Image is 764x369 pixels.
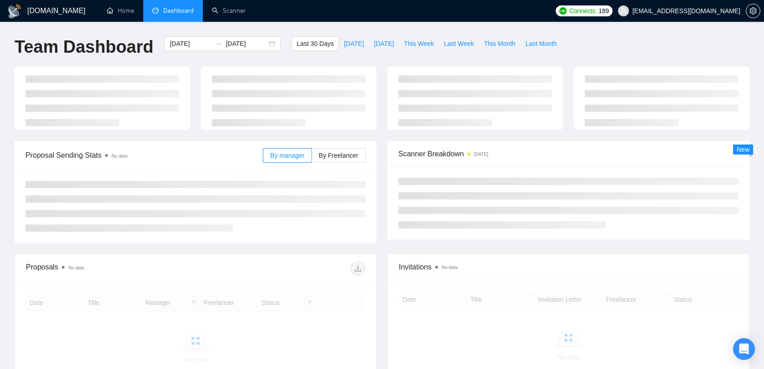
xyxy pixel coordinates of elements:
[163,7,194,15] span: Dashboard
[439,36,479,51] button: Last Week
[215,40,222,47] span: swap-right
[474,152,488,157] time: [DATE]
[270,152,304,159] span: By manager
[559,7,567,15] img: upwork-logo.png
[215,40,222,47] span: to
[737,146,749,153] span: New
[170,39,211,49] input: Start date
[68,265,84,270] span: No data
[26,261,196,276] div: Proposals
[733,338,755,360] div: Open Intercom Messenger
[374,39,394,49] span: [DATE]
[15,36,153,58] h1: Team Dashboard
[152,7,159,14] span: dashboard
[525,39,557,49] span: Last Month
[399,36,439,51] button: This Week
[746,7,760,15] a: setting
[520,36,562,51] button: Last Month
[404,39,434,49] span: This Week
[369,36,399,51] button: [DATE]
[7,4,22,19] img: logo
[212,7,246,15] a: searchScanner
[569,6,597,16] span: Connects:
[398,148,739,160] span: Scanner Breakdown
[297,39,334,49] span: Last 30 Days
[339,36,369,51] button: [DATE]
[25,150,263,161] span: Proposal Sending Stats
[111,154,127,159] span: No data
[399,261,738,273] span: Invitations
[107,7,134,15] a: homeHome
[479,36,520,51] button: This Month
[442,265,457,270] span: No data
[484,39,515,49] span: This Month
[319,152,358,159] span: By Freelancer
[344,39,364,49] span: [DATE]
[444,39,474,49] span: Last Week
[226,39,267,49] input: End date
[598,6,608,16] span: 189
[620,8,627,14] span: user
[746,4,760,18] button: setting
[292,36,339,51] button: Last 30 Days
